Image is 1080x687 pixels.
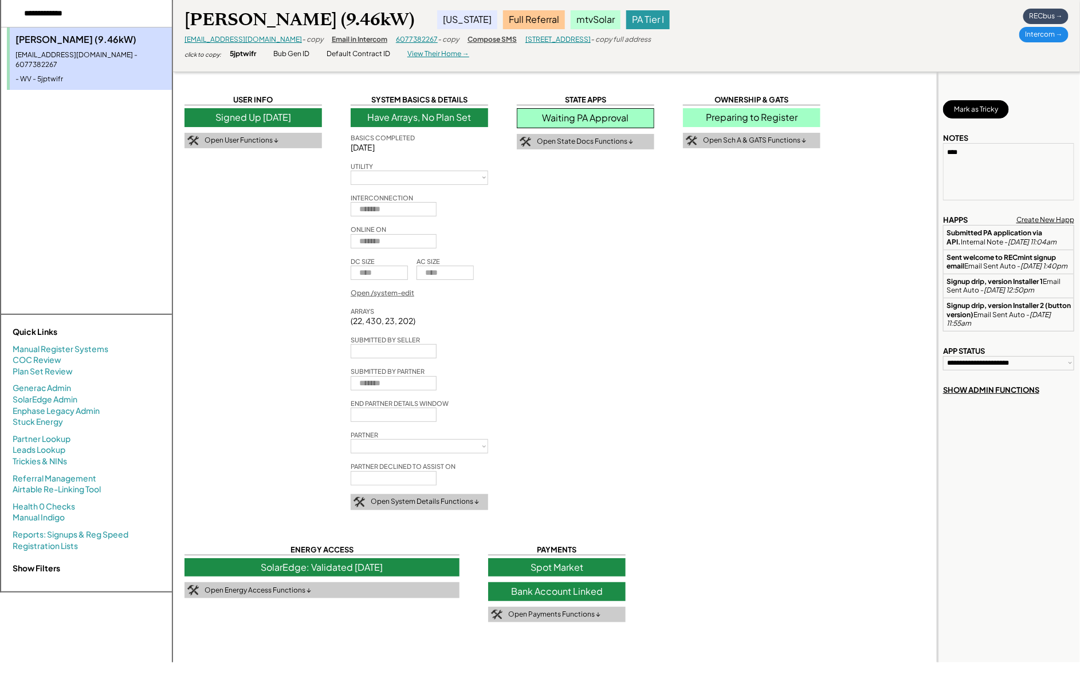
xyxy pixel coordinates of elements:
strong: Submitted PA application via API. [947,228,1043,246]
a: Airtable Re-Linking Tool [13,484,101,495]
a: Generac Admin [13,382,71,394]
a: Plan Set Review [13,366,73,377]
div: Email Sent Auto - [947,277,1071,295]
div: - copy [302,35,323,45]
div: - copy [438,35,459,45]
div: [DATE] [351,142,488,153]
div: PARTNER DECLINED TO ASSIST ON [351,462,455,471]
a: Manual Register Systems [13,343,108,355]
div: - WV - 5jptwifr [15,74,166,84]
img: tool-icon.png [686,136,697,146]
div: ENERGY ACCESS [184,544,460,555]
div: SUBMITTED BY PARTNER [351,367,425,376]
img: tool-icon.png [520,137,531,147]
a: Health 0 Checks [13,501,75,512]
a: Leads Lookup [13,444,65,456]
div: APP STATUS [943,346,985,356]
div: Open Sch A & GATS Functions ↓ [703,136,806,145]
div: SYSTEM BASICS & DETAILS [351,94,488,105]
div: Have Arrays, No Plan Set [351,108,488,127]
strong: Sent welcome to RECmint signup email [947,253,1057,271]
img: tool-icon.png [354,497,365,507]
div: Preparing to Register [683,108,820,127]
div: SHOW ADMIN FUNCTIONS [943,385,1039,395]
div: SolarEdge: Validated [DATE] [184,558,460,577]
div: NOTES [943,133,968,143]
div: PAYMENTS [488,544,626,555]
div: USER INFO [184,94,322,105]
div: (22, 430, 23, 202) [351,315,415,327]
div: DC SIZE [351,257,375,266]
div: Bub Gen ID [273,49,309,59]
div: View Their Home → [407,49,469,59]
div: [PERSON_NAME] (9.46kW) [184,9,414,31]
div: PARTNER [351,431,378,439]
div: PA Tier I [626,10,670,29]
div: Open Energy Access Functions ↓ [205,586,311,595]
div: Email Sent Auto - [947,253,1071,271]
div: ARRAYS [351,307,374,315]
em: [DATE] 11:55am [947,310,1052,328]
a: [EMAIL_ADDRESS][DOMAIN_NAME] [184,35,302,44]
div: Open System Details Functions ↓ [371,497,479,507]
div: Open User Functions ↓ [205,136,278,145]
div: Compose SMS [468,35,517,45]
div: SUBMITTED BY SELLER [351,335,420,344]
a: Stuck Energy [13,416,63,428]
a: SolarEdge Admin [13,394,77,405]
div: AC SIZE [417,257,440,266]
em: [DATE] 12:50pm [984,286,1034,294]
div: click to copy: [184,50,221,58]
div: Signed Up [DATE] [184,108,322,127]
button: Mark as Tricky [943,100,1009,119]
div: 5jptwifr [230,49,256,59]
div: - copy full address [591,35,651,45]
a: Enphase Legacy Admin [13,405,100,417]
div: Waiting PA Approval [517,108,654,128]
div: Open State Docs Functions ↓ [537,137,633,147]
div: BASICS COMPLETED [351,133,415,142]
div: Default Contract ID [327,49,390,59]
div: Email Sent Auto - [947,301,1071,328]
em: [DATE] 11:04am [1008,238,1057,246]
strong: Show Filters [13,563,60,573]
a: [STREET_ADDRESS] [525,35,591,44]
a: Reports: Signups & Reg Speed [13,529,128,540]
div: UTILITY [351,162,373,171]
div: Quick Links [13,326,127,338]
img: tool-icon.png [491,610,502,620]
div: OWNERSHIP & GATS [683,94,820,105]
div: Open /system-edit [351,289,414,298]
div: Spot Market [488,558,626,577]
img: tool-icon.png [187,585,199,595]
div: Intercom → [1019,27,1069,42]
div: STATE APPS [517,94,654,105]
div: Email in Intercom [332,35,387,45]
div: Full Referral [503,10,565,29]
strong: Signup drip, version Installer 1 [947,277,1043,286]
div: RECbus → [1023,9,1069,24]
div: INTERCONNECTION [351,194,413,202]
img: tool-icon.png [187,136,199,146]
div: Create New Happ [1016,215,1074,225]
strong: Signup drip, version Installer 2 (button version) [947,301,1072,319]
div: [PERSON_NAME] (9.46kW) [15,33,166,46]
div: Open Payments Functions ↓ [508,610,600,619]
div: mtvSolar [571,10,620,29]
a: Registration Lists [13,540,78,552]
a: Partner Lookup [13,433,70,445]
div: ONLINE ON [351,225,386,234]
a: 6077382267 [396,35,438,44]
div: [US_STATE] [437,10,497,29]
div: HAPPS [943,215,968,225]
a: Referral Management [13,473,96,484]
a: COC Review [13,354,61,366]
a: Trickies & NINs [13,456,67,467]
div: Internal Note - [947,228,1071,246]
div: Bank Account Linked [488,582,626,601]
div: [EMAIL_ADDRESS][DOMAIN_NAME] - 6077382267 [15,50,166,70]
em: [DATE] 1:40pm [1020,262,1067,270]
div: END PARTNER DETAILS WINDOW [351,399,449,408]
a: Manual Indigo [13,512,65,523]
